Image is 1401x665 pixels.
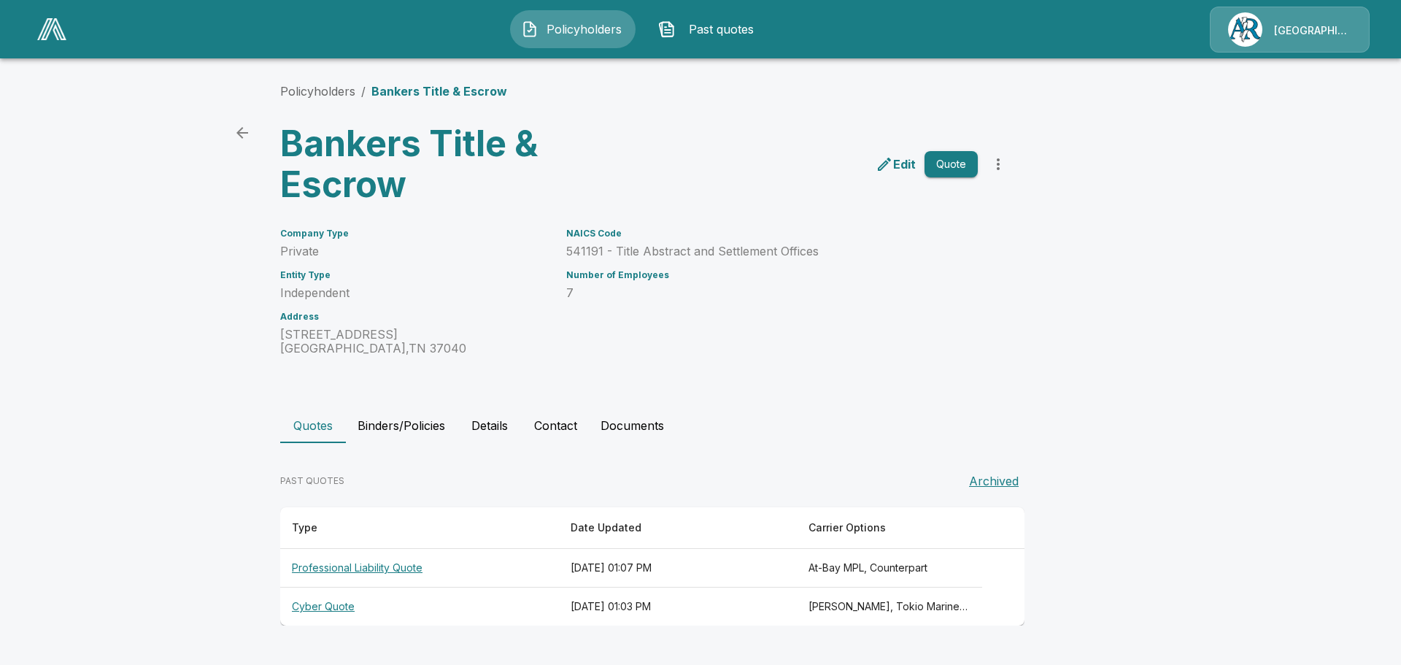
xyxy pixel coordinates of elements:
[566,228,978,239] h6: NAICS Code
[280,408,346,443] button: Quotes
[797,549,982,588] th: At-Bay MPL, Counterpart
[280,328,549,355] p: [STREET_ADDRESS] [GEOGRAPHIC_DATA] , TN 37040
[559,588,797,626] th: [DATE] 01:03 PM
[280,312,549,322] h6: Address
[559,549,797,588] th: [DATE] 01:07 PM
[589,408,676,443] button: Documents
[566,286,978,300] p: 7
[280,245,549,258] p: Private
[522,408,589,443] button: Contact
[682,20,762,38] span: Past quotes
[37,18,66,40] img: AA Logo
[797,588,982,626] th: Beazley, Tokio Marine TMHCC (Non-Admitted), Coalition (Admitted), Corvus Cyber (Non-Admitted), Co...
[647,10,773,48] button: Past quotes IconPast quotes
[280,228,549,239] h6: Company Type
[544,20,625,38] span: Policyholders
[280,474,344,488] p: PAST QUOTES
[280,286,549,300] p: Independent
[559,507,797,549] th: Date Updated
[371,82,507,100] p: Bankers Title & Escrow
[280,588,559,626] th: Cyber Quote
[510,10,636,48] button: Policyholders IconPolicyholders
[280,82,507,100] nav: breadcrumb
[280,408,1121,443] div: policyholder tabs
[893,155,916,173] p: Edit
[280,84,355,99] a: Policyholders
[521,20,539,38] img: Policyholders Icon
[280,270,549,280] h6: Entity Type
[984,150,1013,179] button: more
[280,507,559,549] th: Type
[566,245,978,258] p: 541191 - Title Abstract and Settlement Offices
[280,507,1024,626] table: responsive table
[228,118,257,147] a: back
[361,82,366,100] li: /
[566,270,978,280] h6: Number of Employees
[925,151,978,178] button: Quote
[280,123,641,205] h3: Bankers Title & Escrow
[797,507,982,549] th: Carrier Options
[457,408,522,443] button: Details
[658,20,676,38] img: Past quotes Icon
[346,408,457,443] button: Binders/Policies
[873,153,919,176] a: edit
[963,466,1024,496] button: Archived
[280,549,559,588] th: Professional Liability Quote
